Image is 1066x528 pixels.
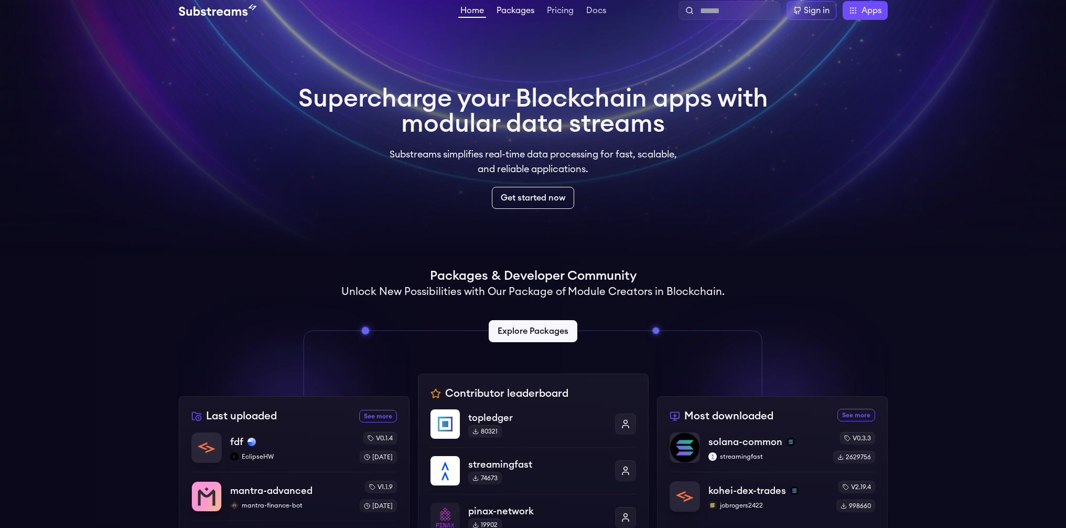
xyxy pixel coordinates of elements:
a: Pricing [545,6,576,17]
div: v0.3.3 [840,432,875,445]
p: mantra-finance-bot [230,501,351,510]
a: Docs [584,6,608,17]
p: kohei-dex-trades [708,483,786,498]
a: solana-commonsolana-commonsolanastreamingfaststreamingfastv0.3.32629756 [670,432,875,472]
img: streamingfast [430,456,460,485]
img: solana [790,487,799,495]
div: [DATE] [360,500,397,512]
div: 80321 [468,425,502,438]
p: mantra-advanced [230,483,313,498]
a: See more recently uploaded packages [359,410,397,423]
p: fdf [230,435,243,449]
p: Substreams simplifies real-time data processing for fast, scalable, and reliable applications. [382,147,684,176]
h1: Packages & Developer Community [430,268,637,284]
img: kohei-dex-trades [670,482,699,511]
div: v1.1.9 [365,481,397,493]
div: 74673 [468,472,502,484]
p: topledger [468,410,607,425]
a: streamingfaststreamingfast74673 [430,447,636,494]
a: Home [458,6,486,18]
img: mantra-finance-bot [230,501,239,510]
a: Packages [494,6,536,17]
div: [DATE] [360,451,397,463]
a: Explore Packages [489,320,577,342]
a: fdffdfbaseEclipseHWEclipseHWv0.1.4[DATE] [191,432,397,472]
a: Sign in [787,1,836,20]
img: EclipseHW [230,452,239,461]
p: pinax-network [468,504,607,519]
p: jobrogers2422 [708,501,828,510]
p: streamingfast [708,452,825,461]
img: topledger [430,409,460,439]
a: Get started now [492,187,574,209]
a: See more most downloaded packages [837,409,875,421]
h1: Supercharge your Blockchain apps with modular data streams [298,86,768,136]
img: base [247,438,256,446]
div: v2.19.4 [838,481,875,493]
img: Substream's logo [179,4,256,17]
a: mantra-advancedmantra-advancedmantra-finance-botmantra-finance-botv1.1.9[DATE] [191,472,397,521]
img: streamingfast [708,452,717,461]
div: 2629756 [833,451,875,463]
span: Apps [862,4,881,17]
div: v0.1.4 [363,432,397,445]
p: EclipseHW [230,452,351,461]
img: fdf [192,433,221,462]
img: mantra-advanced [192,482,221,511]
h2: Unlock New Possibilities with Our Package of Module Creators in Blockchain. [341,284,725,299]
a: topledgertopledger80321 [430,409,636,447]
a: kohei-dex-tradeskohei-dex-tradessolanajobrogers2422jobrogers2422v2.19.4998660 [670,472,875,512]
img: jobrogers2422 [708,501,717,510]
img: solana [787,438,795,446]
p: solana-common [708,435,782,449]
div: Sign in [804,4,830,17]
p: streamingfast [468,457,607,472]
img: solana-common [670,433,699,462]
div: 998660 [836,500,875,512]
